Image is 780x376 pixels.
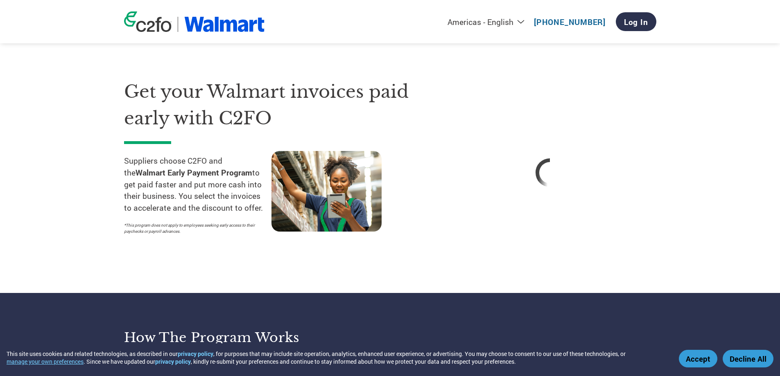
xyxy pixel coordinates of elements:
a: Log In [616,12,656,31]
img: supply chain worker [271,151,382,232]
button: manage your own preferences [7,358,84,365]
a: [PHONE_NUMBER] [534,17,606,27]
h3: How the program works [124,329,380,346]
p: Suppliers choose C2FO and the to get paid faster and put more cash into their business. You selec... [124,155,271,214]
button: Accept [679,350,717,367]
img: c2fo logo [124,11,172,32]
div: This site uses cookies and related technologies, as described in our , for purposes that may incl... [7,350,667,365]
button: Decline All [723,350,773,367]
a: privacy policy [178,350,213,358]
p: *This program does not apply to employees seeking early access to their paychecks or payroll adva... [124,222,263,234]
a: privacy policy [155,358,191,365]
h1: Get your Walmart invoices paid early with C2FO [124,79,419,131]
img: Walmart [184,17,265,32]
strong: Walmart Early Payment Program [136,167,252,178]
